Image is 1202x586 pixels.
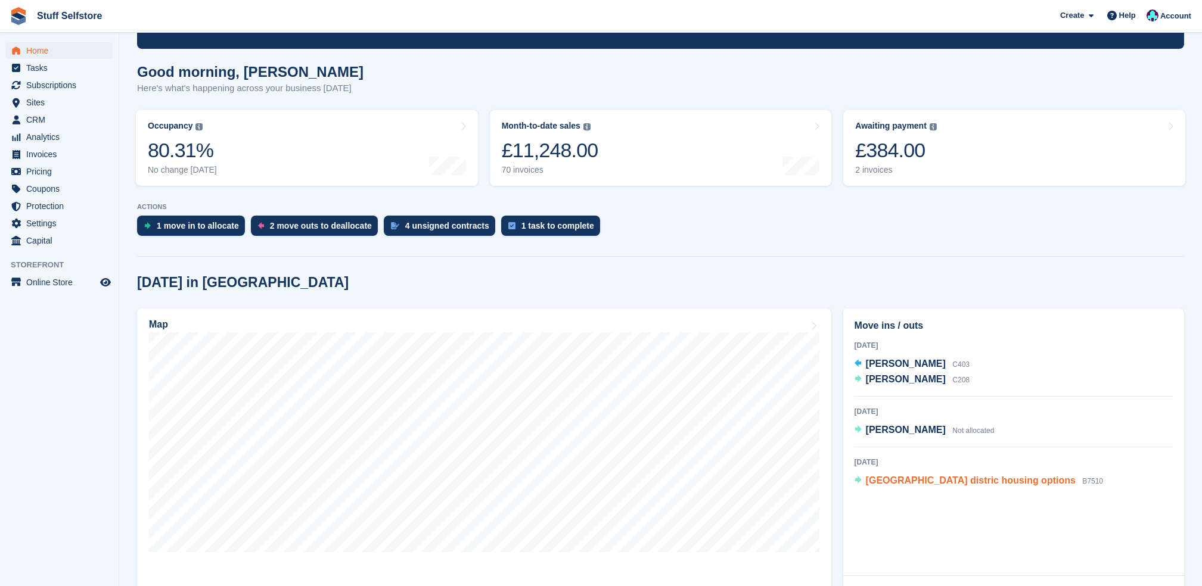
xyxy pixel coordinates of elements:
a: menu [6,60,113,76]
a: 4 unsigned contracts [384,216,501,242]
span: Home [26,42,98,59]
div: Occupancy [148,121,192,131]
a: menu [6,180,113,197]
div: 4 unsigned contracts [405,221,489,230]
img: move_ins_to_allocate_icon-fdf77a2bb77ea45bf5b3d319d69a93e2d87916cf1d5bf7949dd705db3b84f3ca.svg [144,222,151,229]
img: task-75834270c22a3079a89374b754ae025e5fb1db73e45f91037f5363f120a921f8.svg [508,222,515,229]
div: [DATE] [855,457,1173,467]
h2: Move ins / outs [855,319,1173,333]
span: Storefront [11,259,119,271]
a: menu [6,94,113,111]
span: [PERSON_NAME] [866,425,946,435]
img: icon-info-grey-7440780725fd019a000dd9b08b2336e03edf1995a4989e88bcd33f0948082b44.svg [195,123,203,130]
img: icon-info-grey-7440780725fd019a000dd9b08b2336e03edf1995a4989e88bcd33f0948082b44.svg [930,123,937,130]
span: Protection [26,198,98,214]
h1: Good morning, [PERSON_NAME] [137,64,364,80]
div: [DATE] [855,340,1173,351]
span: CRM [26,111,98,128]
span: Subscriptions [26,77,98,93]
span: [GEOGRAPHIC_DATA] distric housing options [866,475,1076,485]
div: £384.00 [855,138,937,163]
a: menu [6,42,113,59]
a: 2 move outs to deallocate [251,216,384,242]
a: menu [6,111,113,128]
div: 1 task to complete [521,221,594,230]
img: icon-info-grey-7440780725fd019a000dd9b08b2336e03edf1995a4989e88bcd33f0948082b44.svg [583,123,591,130]
p: ACTIONS [137,203,1184,211]
a: Awaiting payment £384.00 2 invoices [843,110,1185,186]
img: move_outs_to_deallocate_icon-f764333ba52eb49d3ac5e1228854f67142a1ed5810a6f6cc68b1a99e826820c5.svg [258,222,264,229]
span: Create [1060,10,1084,21]
h2: Map [149,319,168,330]
div: [DATE] [855,406,1173,417]
div: 2 move outs to deallocate [270,221,372,230]
a: [GEOGRAPHIC_DATA] distric housing options B7510 [855,473,1103,489]
p: Here's what's happening across your business [DATE] [137,82,364,95]
a: menu [6,163,113,180]
span: [PERSON_NAME] [866,374,946,384]
img: Simon Gardner [1147,10,1158,21]
a: Stuff Selfstore [32,6,107,26]
h2: [DATE] in [GEOGRAPHIC_DATA] [137,275,349,291]
span: C403 [952,360,970,369]
span: Analytics [26,129,98,145]
div: Month-to-date sales [502,121,580,131]
span: C208 [952,376,970,384]
span: Account [1160,10,1191,22]
span: B7510 [1082,477,1103,485]
a: Occupancy 80.31% No change [DATE] [136,110,478,186]
span: Tasks [26,60,98,76]
span: Sites [26,94,98,111]
div: Awaiting payment [855,121,927,131]
span: [PERSON_NAME] [866,359,946,369]
span: Not allocated [952,426,994,435]
div: 2 invoices [855,165,937,175]
div: £11,248.00 [502,138,598,163]
span: Online Store [26,274,98,291]
div: 1 move in to allocate [157,221,239,230]
div: No change [DATE] [148,165,217,175]
div: 80.31% [148,138,217,163]
a: [PERSON_NAME] C403 [855,357,970,372]
span: Settings [26,215,98,232]
div: 70 invoices [502,165,598,175]
img: stora-icon-8386f47178a22dfd0bd8f6a31ec36ba5ce8667c1dd55bd0f319d3a0aa187defe.svg [10,7,27,25]
span: Invoices [26,146,98,163]
a: menu [6,146,113,163]
img: contract_signature_icon-13c848040528278c33f63329250d36e43548de30e8caae1d1a13099fd9432cc5.svg [391,222,399,229]
a: menu [6,129,113,145]
a: menu [6,215,113,232]
a: Preview store [98,275,113,289]
a: [PERSON_NAME] C208 [855,372,970,388]
a: Month-to-date sales £11,248.00 70 invoices [490,110,832,186]
a: menu [6,274,113,291]
a: menu [6,77,113,93]
span: Help [1119,10,1136,21]
a: menu [6,198,113,214]
a: 1 move in to allocate [137,216,251,242]
span: Capital [26,232,98,249]
a: menu [6,232,113,249]
a: [PERSON_NAME] Not allocated [855,423,995,438]
span: Pricing [26,163,98,180]
span: Coupons [26,180,98,197]
a: 1 task to complete [501,216,606,242]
